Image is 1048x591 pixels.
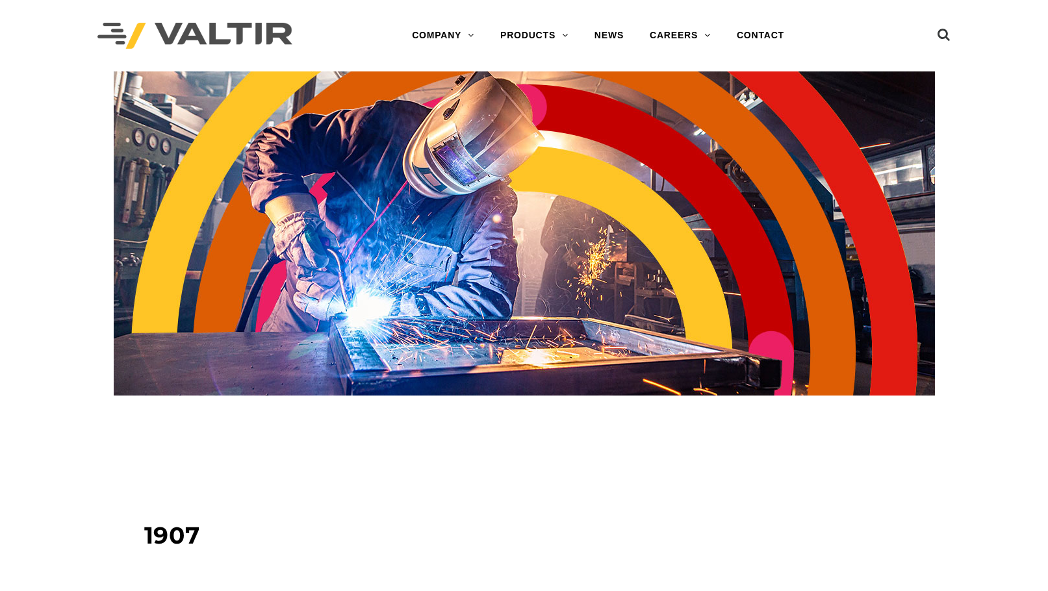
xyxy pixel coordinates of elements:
a: NEWS [582,23,637,49]
img: Valtir [97,23,292,49]
span: 1907 [144,521,200,549]
a: PRODUCTS [487,23,582,49]
a: CONTACT [724,23,797,49]
a: COMPANY [399,23,487,49]
a: CAREERS [637,23,724,49]
img: Header_Timeline [114,71,935,396]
